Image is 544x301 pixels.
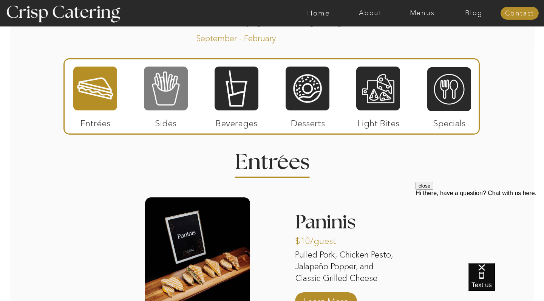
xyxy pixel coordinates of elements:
p: September - February [196,33,300,42]
p: Entrées [70,110,121,132]
a: About [345,9,396,17]
a: Blog [448,9,500,17]
a: Contact [501,10,539,17]
p: Sides [141,110,191,132]
iframe: podium webchat widget prompt [416,182,544,273]
h1: Winter Menu [167,5,377,28]
p: $10/guest [295,228,345,250]
p: Beverages [211,110,261,132]
p: Light Bites [353,110,403,132]
p: Desserts [283,110,333,132]
a: Home [293,9,345,17]
h3: Paninis [295,213,400,237]
a: Menus [396,9,448,17]
h2: Entrees [235,152,309,166]
p: Pulled Pork, Chicken Pesto, Jalapeño Popper, and Classic Grilled Cheese [295,249,400,285]
p: Specials [424,110,474,132]
iframe: podium webchat widget bubble [468,263,544,301]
